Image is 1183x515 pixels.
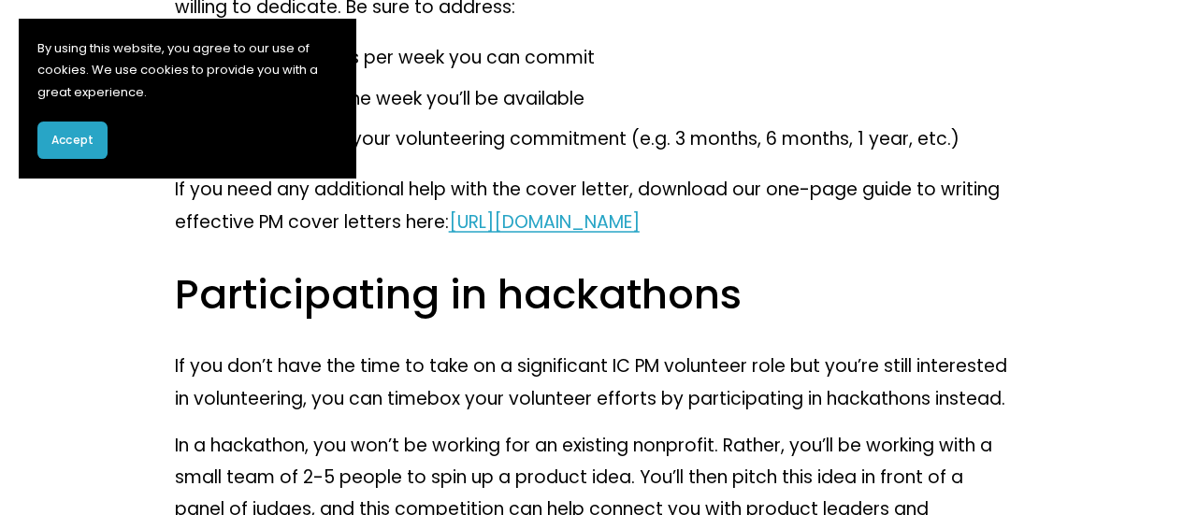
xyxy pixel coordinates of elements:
p: If you need any additional help with the cover letter, download our one-page guide to writing eff... [175,174,1009,238]
span: Accept [51,132,94,149]
p: How many hours per week you can commit [212,42,1009,74]
p: The duration of your volunteering commitment (e.g. 3 months, 6 months, 1 year, etc.) [212,123,1009,155]
p: Which days of the week you’ll be available [212,83,1009,115]
p: If you don’t have the time to take on a significant IC PM volunteer role but you’re still interes... [175,350,1009,414]
h2: Participating in hackathons [175,267,1009,320]
section: Cookie banner [19,19,355,178]
p: By using this website, you agree to our use of cookies. We use cookies to provide you with a grea... [37,37,337,103]
button: Accept [37,122,108,159]
a: [URL][DOMAIN_NAME] [449,208,640,234]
